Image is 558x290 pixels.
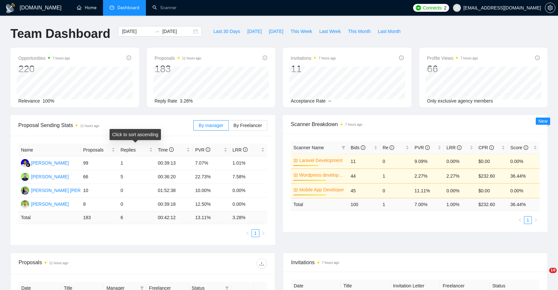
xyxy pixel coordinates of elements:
td: 100 [348,198,380,211]
h1: Team Dashboard [10,26,110,41]
li: Next Page [532,216,540,224]
span: filter [140,286,144,290]
li: 1 [524,216,532,224]
td: 8 [80,198,118,211]
a: SK[PERSON_NAME] [21,174,69,179]
span: crown [293,158,298,163]
div: [PERSON_NAME] [31,159,69,167]
span: Opportunities [18,54,70,62]
time: 7 hours ago [461,56,478,60]
time: 7 hours ago [322,261,339,265]
span: Profile Views [427,54,478,62]
span: CPR [479,145,494,150]
div: 11 [291,63,336,75]
span: PVR [195,147,211,153]
span: 100% [43,98,54,104]
span: Invitations [291,54,336,62]
span: left [518,218,522,222]
td: 44 [348,169,380,183]
td: 1.01% [230,156,267,170]
span: This Month [348,28,371,35]
span: Time [158,147,174,153]
time: 7 hours ago [319,56,336,60]
span: filter [341,146,345,150]
td: 0.00% [508,154,540,169]
time: 11 hours ago [49,261,68,265]
td: 00:39:18 [155,198,193,211]
span: info-circle [206,147,210,152]
a: Laravel Development [299,157,344,164]
span: Acceptance Rate [291,98,326,104]
div: [PERSON_NAME] [PERSON_NAME] [31,187,108,194]
span: info-circle [127,56,131,60]
a: 1 [524,217,532,224]
span: dashboard [110,5,114,10]
li: Next Page [259,229,267,237]
span: filter [340,143,347,153]
td: 36.44% [508,169,540,183]
span: -- [328,98,331,104]
div: [PERSON_NAME] [31,201,69,208]
th: Proposals [80,144,118,156]
td: 2.27% [444,169,476,183]
td: 0 [380,183,412,198]
td: $0.00 [476,154,508,169]
li: Previous Page [244,229,252,237]
td: 7.07% [193,156,230,170]
img: SK [21,173,29,181]
input: End date [162,28,192,35]
div: 66 [427,63,478,75]
td: 00:42:12 [155,211,193,224]
span: Re [383,145,394,150]
button: Last 30 Days [210,26,244,37]
td: 10.00% [193,184,230,198]
span: info-circle [169,147,174,152]
span: Reply Rate [155,98,177,104]
div: [PERSON_NAME] [31,173,69,180]
span: Invitations [291,258,539,266]
td: 183 [80,211,118,224]
td: 0 [380,154,412,169]
span: right [534,218,538,222]
span: swap-right [154,29,160,34]
button: [DATE] [244,26,265,37]
a: homeHome [77,5,96,10]
span: LRR [446,145,462,150]
td: 0 [118,184,155,198]
td: 12.50% [193,198,230,211]
span: filter [225,286,229,290]
span: download [257,261,267,266]
button: This Month [344,26,374,37]
a: searchScanner [152,5,177,10]
span: [DATE] [247,28,262,35]
td: 00:39:13 [155,156,193,170]
td: Total [291,198,348,211]
td: 01:52:38 [155,184,193,198]
button: left [244,229,252,237]
button: [DATE] [265,26,287,37]
td: 36.44 % [508,198,540,211]
img: FR [21,159,29,167]
a: setting [545,5,555,10]
td: $0.00 [476,183,508,198]
td: 3.28 % [230,211,267,224]
span: Dashboard [117,5,139,10]
li: 1 [252,229,259,237]
span: info-circle [524,145,528,150]
span: left [246,231,250,235]
td: 0.00% [508,183,540,198]
td: 7.58% [230,170,267,184]
time: 11 hours ago [182,56,201,60]
img: gigradar-bm.png [26,163,30,167]
td: 0 [118,198,155,211]
button: setting [545,3,555,13]
span: Last 30 Days [213,28,240,35]
td: 7.00 % [412,198,444,211]
span: Last Month [378,28,400,35]
span: crown [293,173,298,177]
td: $232.60 [476,169,508,183]
span: Proposals [155,54,201,62]
span: Relevance [18,98,40,104]
span: Last Week [319,28,341,35]
time: 11 hours ago [80,124,99,128]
